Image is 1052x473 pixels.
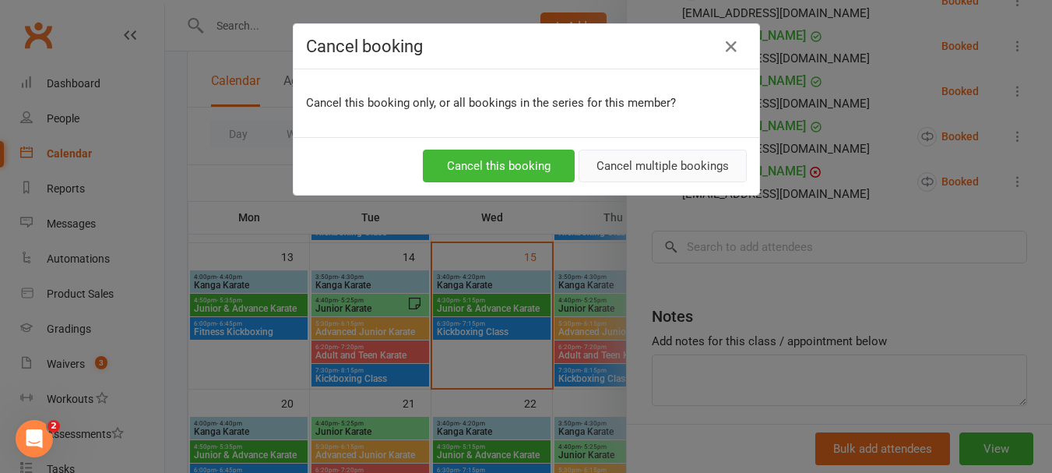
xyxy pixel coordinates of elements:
iframe: Intercom live chat [16,420,53,457]
h4: Cancel booking [306,37,747,56]
span: 2 [47,420,60,432]
button: Cancel this booking [423,150,575,182]
p: Cancel this booking only, or all bookings in the series for this member? [306,94,747,112]
button: Cancel multiple bookings [579,150,747,182]
button: Close [719,34,744,59]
